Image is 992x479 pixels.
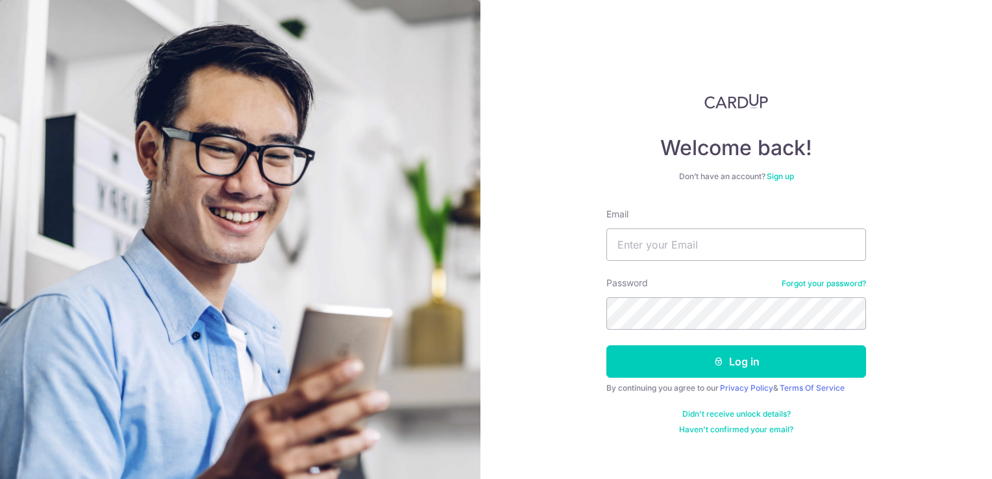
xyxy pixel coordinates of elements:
[704,93,768,109] img: CardUp Logo
[606,383,866,393] div: By continuing you agree to our &
[679,424,793,435] a: Haven't confirmed your email?
[606,208,628,221] label: Email
[606,345,866,378] button: Log in
[606,171,866,182] div: Don’t have an account?
[782,278,866,289] a: Forgot your password?
[767,171,794,181] a: Sign up
[606,276,648,289] label: Password
[780,383,845,393] a: Terms Of Service
[720,383,773,393] a: Privacy Policy
[682,409,791,419] a: Didn't receive unlock details?
[606,228,866,261] input: Enter your Email
[606,135,866,161] h4: Welcome back!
